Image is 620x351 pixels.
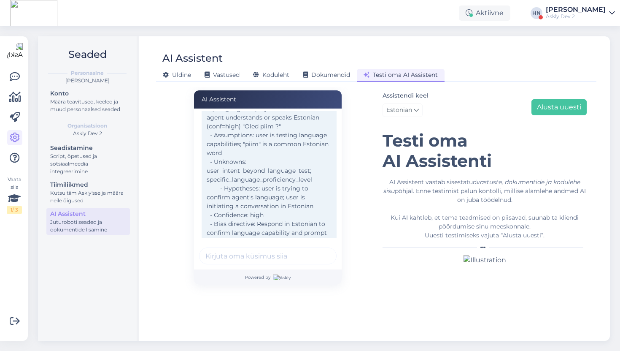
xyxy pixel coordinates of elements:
[50,189,126,204] div: Kutsu tiim Askly'sse ja määra neile õigused
[303,71,350,79] span: Dokumendid
[253,71,289,79] span: Koduleht
[205,71,240,79] span: Vastused
[7,43,23,59] img: Askly Logo
[50,218,126,234] div: Juturoboti seaded ja dokumentide lisamine
[459,5,510,21] div: Aktiivne
[383,131,587,171] h1: Testi oma AI Assistenti
[245,274,291,280] span: Powered by
[162,50,223,66] div: AI Assistent
[50,152,126,175] div: Script, õpetused ja sotsiaalmeedia integreerimine
[383,178,580,195] i: vastuste, dokumentide ja kodulehe sisu
[531,7,542,19] div: HN
[202,93,337,249] div: Intents: - 1) language_inquiry — Determine if the agent understands or speaks Estonian (conf=high...
[194,90,342,109] div: AI Assistent
[7,176,22,214] div: Vaata siia
[546,6,615,20] a: [PERSON_NAME]Askly Dev 2
[50,210,126,218] div: AI Assistent
[383,178,587,240] div: AI Assistent vastab sisestatud põhjal. Enne testimist palun kontolli, millise alamlehe andmed AI ...
[383,103,423,117] a: Estonian
[45,77,130,84] div: [PERSON_NAME]
[71,69,104,77] b: Personaalne
[163,71,191,79] span: Üldine
[46,179,130,206] a: TiimiliikmedKutsu tiim Askly'sse ja määra neile õigused
[546,13,606,20] div: Askly Dev 2
[199,248,337,264] input: Kirjuta oma küsimus siia
[273,275,291,280] img: Askly
[50,89,126,98] div: Konto
[46,88,130,114] a: KontoMäära teavitused, keeled ja muud personaalsed seaded
[386,106,412,115] span: Estonian
[531,99,587,115] button: Alusta uuesti
[46,208,130,235] a: AI AssistentJuturoboti seaded ja dokumentide lisamine
[383,91,429,100] label: Assistendi keel
[7,206,22,214] div: 1 / 3
[46,142,130,177] a: SeadistamineScript, õpetused ja sotsiaalmeedia integreerimine
[67,122,107,130] b: Organisatsioon
[50,98,126,113] div: Määra teavitused, keeled ja muud personaalsed seaded
[50,180,126,189] div: Tiimiliikmed
[45,130,130,137] div: Askly Dev 2
[464,255,506,265] img: Illustration
[364,71,438,79] span: Testi oma AI Assistent
[45,46,130,63] h2: Seaded
[546,6,606,13] div: [PERSON_NAME]
[50,144,126,152] div: Seadistamine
